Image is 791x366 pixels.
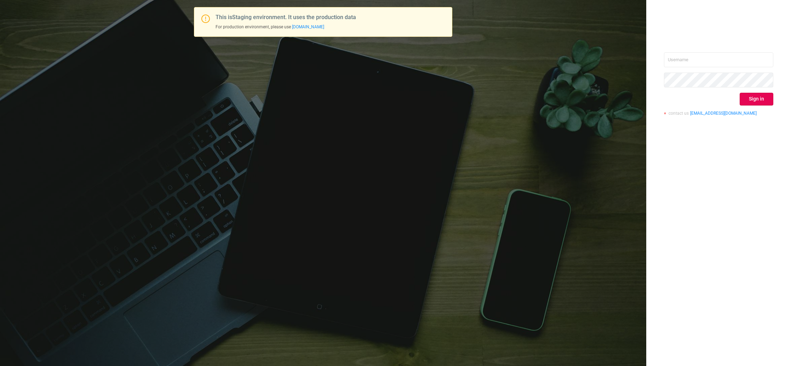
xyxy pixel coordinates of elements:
[201,15,210,23] i: icon: exclamation-circle
[216,24,324,29] span: For production environment, please use
[669,111,689,116] span: contact us
[690,111,757,116] a: [EMAIL_ADDRESS][DOMAIN_NAME]
[216,14,356,21] span: This is Staging environment. It uses the production data
[664,52,773,67] input: Username
[740,93,773,105] button: Sign in
[292,24,324,29] a: [DOMAIN_NAME]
